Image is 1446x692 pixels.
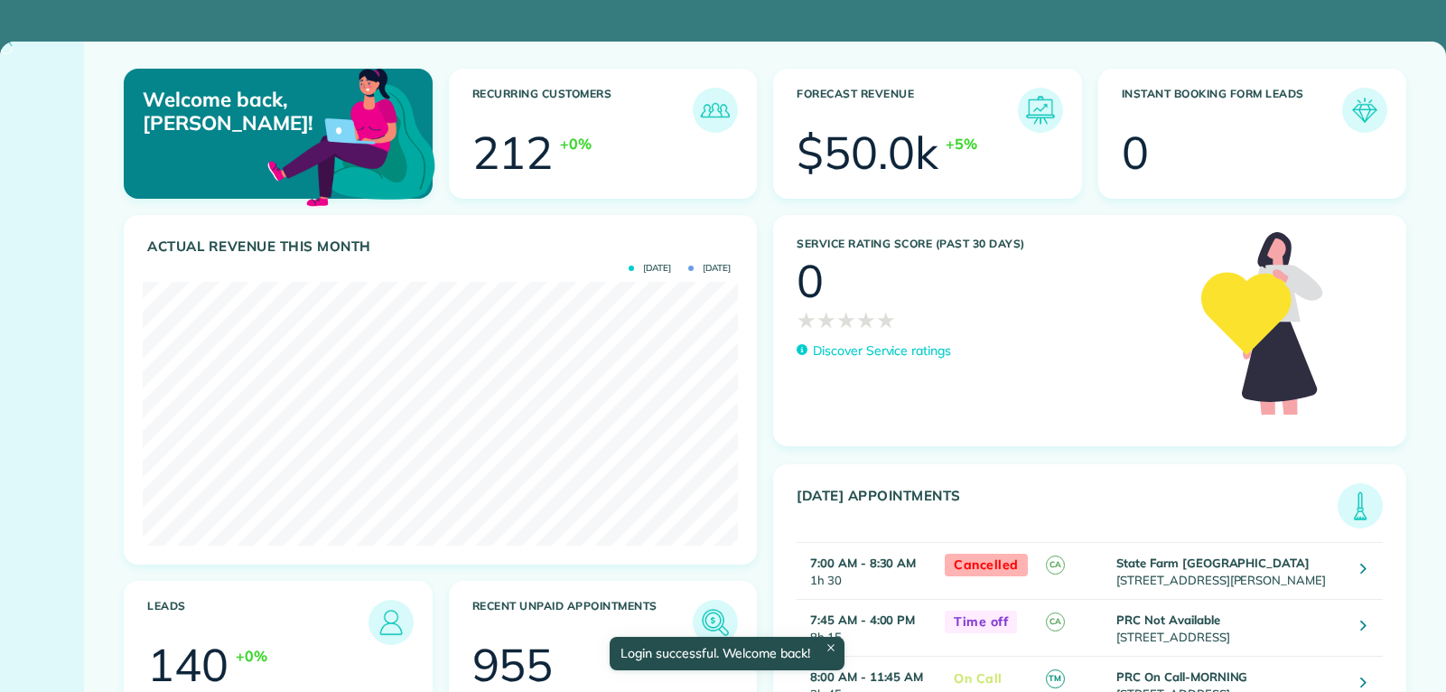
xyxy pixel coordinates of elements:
img: icon_recurring_customers-cf858462ba22bcd05b5a5880d41d6543d210077de5bb9ebc9590e49fd87d84ed.png [697,92,733,128]
strong: PRC Not Available [1116,613,1219,627]
h3: Leads [147,600,368,645]
span: CA [1046,613,1065,631]
h3: Recurring Customers [472,88,694,133]
span: Time off [945,611,1017,633]
span: On Call [945,668,1012,690]
p: Welcome back, [PERSON_NAME]! [143,88,332,136]
td: 1h 30 [797,542,936,599]
span: [DATE] [688,264,731,273]
div: $50.0k [797,130,938,175]
div: 140 [147,642,229,687]
td: 8h 15 [797,599,936,656]
img: dashboard_welcome-42a62b7d889689a78055ac9021e634bf52bae3f8056760290aed330b23ab8690.png [264,48,439,223]
td: [STREET_ADDRESS][PERSON_NAME] [1112,542,1347,599]
span: ★ [876,304,896,336]
img: icon_todays_appointments-901f7ab196bb0bea1936b74009e4eb5ffbc2d2711fa7634e0d609ed5ef32b18b.png [1342,488,1378,524]
img: icon_unpaid_appointments-47b8ce3997adf2238b356f14209ab4cced10bd1f174958f3ca8f1d0dd7fffeee.png [697,604,733,641]
h3: Forecast Revenue [797,88,1018,133]
h3: Instant Booking Form Leads [1122,88,1343,133]
h3: Actual Revenue this month [147,238,738,255]
td: [STREET_ADDRESS] [1112,599,1347,656]
h3: Service Rating score (past 30 days) [797,238,1183,250]
a: Discover Service ratings [797,341,951,360]
div: 955 [472,642,554,687]
div: 0 [1122,130,1149,175]
img: icon_leads-1bed01f49abd5b7fead27621c3d59655bb73ed531f8eeb49469d10e621d6b896.png [373,604,409,641]
div: +0% [236,645,267,667]
span: Cancelled [945,554,1028,576]
strong: 7:45 AM - 4:00 PM [810,613,915,627]
span: ★ [856,304,876,336]
div: 212 [472,130,554,175]
div: +0% [560,133,592,154]
h3: Recent unpaid appointments [472,600,694,645]
span: CA [1046,556,1065,575]
span: TM [1046,669,1065,688]
div: +5% [946,133,977,154]
strong: 7:00 AM - 8:30 AM [810,556,916,570]
img: icon_form_leads-04211a6a04a5b2264e4ee56bc0799ec3eb69b7e499cbb523a139df1d13a81ae0.png [1347,92,1383,128]
span: [DATE] [629,264,671,273]
strong: 8:00 AM - 11:45 AM [810,669,923,684]
strong: PRC On Call-MORNING [1116,669,1247,684]
span: ★ [797,304,816,336]
h3: [DATE] Appointments [797,488,1338,528]
div: 0 [797,258,824,304]
img: icon_forecast_revenue-8c13a41c7ed35a8dcfafea3cbb826a0462acb37728057bba2d056411b612bbbe.png [1022,92,1059,128]
span: ★ [836,304,856,336]
p: Discover Service ratings [813,341,951,360]
div: Login successful. Welcome back! [610,637,844,670]
span: ★ [816,304,836,336]
strong: State Farm [GEOGRAPHIC_DATA] [1116,556,1310,570]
